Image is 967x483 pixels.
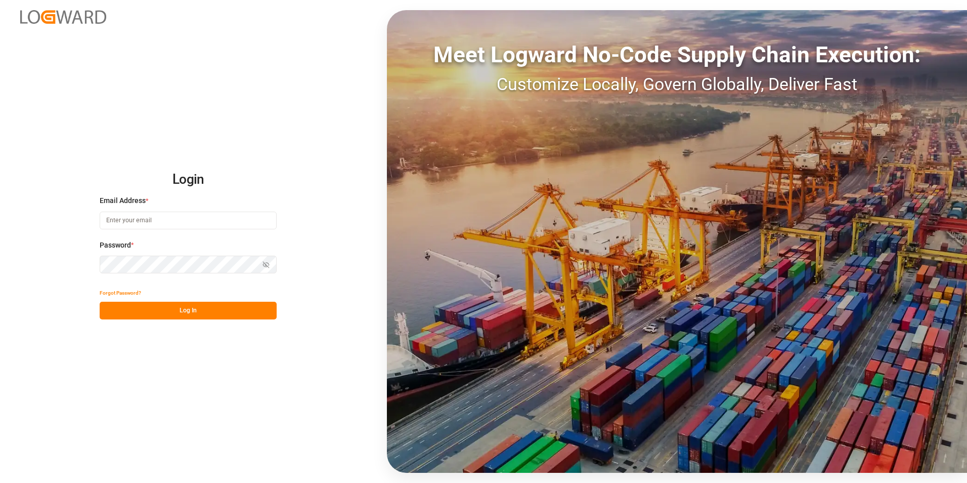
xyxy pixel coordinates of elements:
[100,212,277,229] input: Enter your email
[100,164,277,196] h2: Login
[100,284,141,302] button: Forgot Password?
[20,10,106,24] img: Logward_new_orange.png
[387,38,967,71] div: Meet Logward No-Code Supply Chain Execution:
[387,71,967,97] div: Customize Locally, Govern Globally, Deliver Fast
[100,302,277,319] button: Log In
[100,240,131,251] span: Password
[100,195,146,206] span: Email Address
